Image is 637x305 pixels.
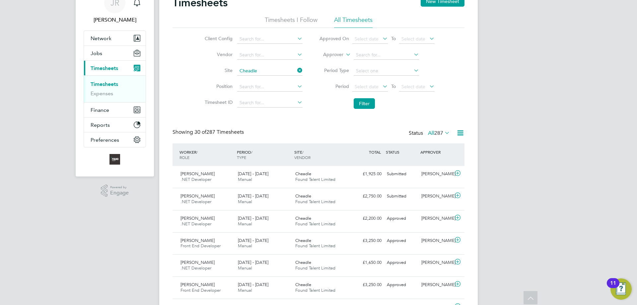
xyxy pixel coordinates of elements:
label: Approved On [319,36,349,41]
div: SITE [293,146,350,163]
label: Approver [314,51,343,58]
label: Position [203,83,233,89]
div: £1,925.00 [350,169,384,180]
span: Select date [355,36,379,42]
span: Cheadle [295,171,311,177]
span: TOTAL [369,149,381,155]
span: Manual [238,177,252,182]
div: Submitted [384,169,419,180]
span: Cheadle [295,238,311,243]
span: [PERSON_NAME] [180,282,215,287]
div: 11 [610,283,616,292]
span: Found Talent Limited [295,243,335,249]
span: Found Talent Limited [295,199,335,204]
a: Powered byEngage [101,185,129,197]
input: Search for... [237,35,303,44]
input: Select one [354,66,419,76]
label: Vendor [203,51,233,57]
div: Showing [173,129,245,136]
div: Submitted [384,191,419,202]
button: Timesheets [84,61,146,75]
span: 287 Timesheets [194,129,244,135]
a: Timesheets [91,81,118,87]
span: Found Talent Limited [295,177,335,182]
label: All [428,130,450,136]
span: Manual [238,199,252,204]
span: Preferences [91,137,119,143]
span: [DATE] - [DATE] [238,193,268,199]
button: Open Resource Center, 11 new notifications [610,278,632,300]
label: Period [319,83,349,89]
div: PERIOD [235,146,293,163]
span: To [389,82,398,91]
span: Cheadle [295,282,311,287]
input: Search for... [237,66,303,76]
span: Cheadle [295,260,311,265]
label: Period Type [319,67,349,73]
span: [PERSON_NAME] [180,238,215,243]
label: Client Config [203,36,233,41]
span: Manual [238,243,252,249]
span: [PERSON_NAME] [180,215,215,221]
span: Jobs [91,50,102,56]
span: / [251,149,252,155]
span: / [196,149,198,155]
span: VENDOR [294,155,311,160]
button: Reports [84,117,146,132]
button: Preferences [84,132,146,147]
div: [PERSON_NAME] [419,213,453,224]
button: Jobs [84,46,146,60]
label: Site [203,67,233,73]
div: £3,250.00 [350,235,384,246]
input: Search for... [237,50,303,60]
span: [DATE] - [DATE] [238,238,268,243]
button: Filter [354,98,375,109]
span: Front End Developer [180,243,221,249]
div: Approved [384,257,419,268]
div: [PERSON_NAME] [419,169,453,180]
span: ROLE [179,155,189,160]
div: £2,200.00 [350,213,384,224]
span: [PERSON_NAME] [180,171,215,177]
img: foundtalent-logo-retina.png [109,154,120,165]
span: [DATE] - [DATE] [238,171,268,177]
span: .NET Developer [180,221,211,227]
div: STATUS [384,146,419,158]
button: Network [84,31,146,45]
div: £3,250.00 [350,279,384,290]
span: [DATE] - [DATE] [238,215,268,221]
span: Finance [91,107,109,113]
span: 30 of [194,129,206,135]
span: [DATE] - [DATE] [238,282,268,287]
div: Approved [384,235,419,246]
span: Reports [91,122,110,128]
span: Manual [238,265,252,271]
div: [PERSON_NAME] [419,257,453,268]
span: 287 [434,130,443,136]
div: [PERSON_NAME] [419,279,453,290]
span: Manual [238,221,252,227]
div: [PERSON_NAME] [419,235,453,246]
span: Engage [110,190,129,196]
span: Select date [355,84,379,90]
span: TYPE [237,155,246,160]
li: All Timesheets [334,16,373,28]
span: Front End Developer [180,287,221,293]
span: Select date [401,84,425,90]
span: [PERSON_NAME] [180,260,215,265]
a: Expenses [91,90,113,97]
li: Timesheets I Follow [265,16,318,28]
div: Approved [384,279,419,290]
span: To [389,34,398,43]
input: Search for... [237,82,303,92]
label: Timesheet ID [203,99,233,105]
span: Manual [238,287,252,293]
div: Status [409,129,451,138]
span: .NET Developer [180,199,211,204]
span: [DATE] - [DATE] [238,260,268,265]
input: Search for... [237,98,303,108]
div: £2,750.00 [350,191,384,202]
span: Network [91,35,111,41]
span: Found Talent Limited [295,265,335,271]
span: Cheadle [295,215,311,221]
